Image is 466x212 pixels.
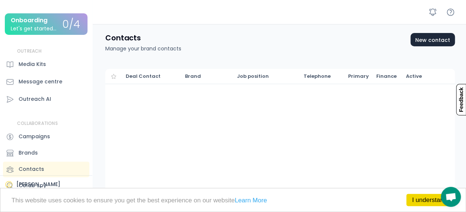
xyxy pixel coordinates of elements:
[185,73,201,80] div: Brand
[105,45,181,53] div: Manage your brand contacts
[406,194,455,206] a: I understand!
[304,73,331,80] div: Telephone
[126,73,161,80] div: Deal Contact
[19,165,44,173] div: Contacts
[348,73,369,80] div: Primary
[414,37,451,43] div: New contact
[441,187,461,207] div: Mở cuộc trò chuyện
[11,17,47,24] div: Onboarding
[17,48,42,54] div: OUTREACH
[105,33,141,43] h4: Contacts
[19,149,38,157] div: Brands
[19,133,50,140] div: Campaigns
[235,197,267,204] a: Learn More
[17,120,58,127] div: COLLABORATIONS
[11,26,56,32] div: Let's get started...
[19,60,46,68] div: Media Kits
[19,95,51,103] div: Outreach AI
[11,197,455,203] p: This website uses cookies to ensure you get the best experience on our website
[62,19,80,30] div: 0/4
[19,182,46,189] div: Colab spy
[237,73,269,80] div: Job position
[19,78,62,86] div: Message centre
[406,73,422,80] div: Active
[410,33,455,46] div: Add new deal
[376,73,397,80] div: Finance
